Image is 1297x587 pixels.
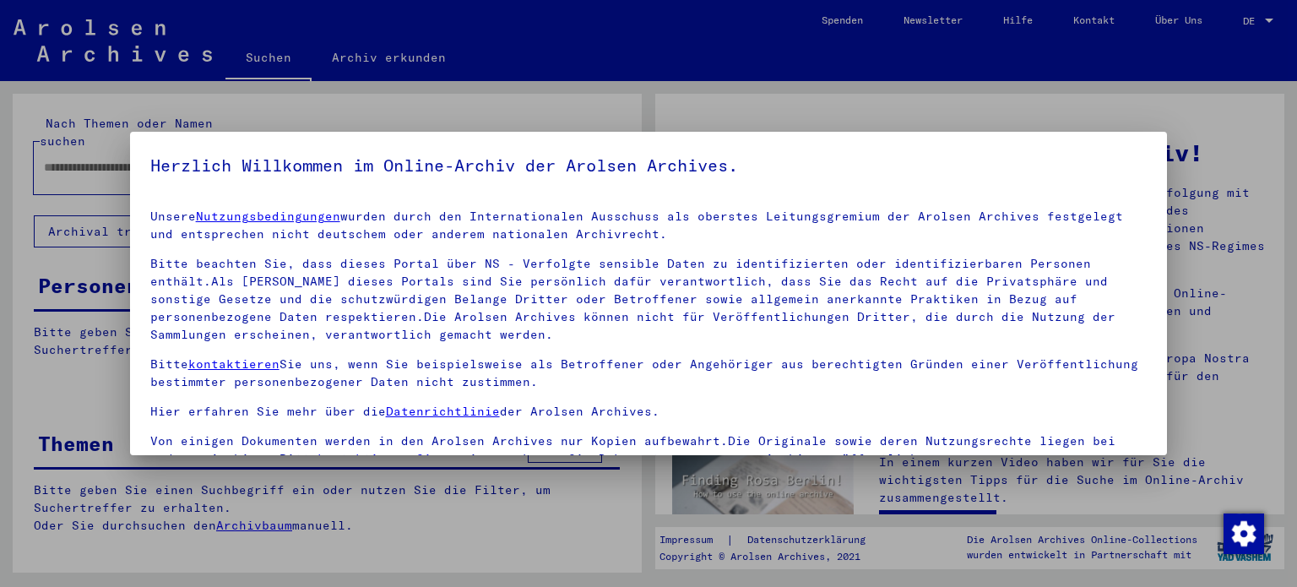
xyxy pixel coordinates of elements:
img: Zustimmung ändern [1224,514,1264,554]
a: Nutzungsbedingungen [196,209,340,224]
p: Hier erfahren Sie mehr über die der Arolsen Archives. [150,403,1148,421]
p: Bitte beachten Sie, dass dieses Portal über NS - Verfolgte sensible Daten zu identifizierten oder... [150,255,1148,344]
a: kontaktieren [188,356,279,372]
p: Bitte Sie uns, wenn Sie beispielsweise als Betroffener oder Angehöriger aus berechtigten Gründen ... [150,356,1148,391]
div: Zustimmung ändern [1223,513,1263,553]
a: Datenrichtlinie [386,404,500,419]
a: kontaktieren Sie uns [317,451,469,466]
p: Von einigen Dokumenten werden in den Arolsen Archives nur Kopien aufbewahrt.Die Originale sowie d... [150,432,1148,468]
p: Unsere wurden durch den Internationalen Ausschuss als oberstes Leitungsgremium der Arolsen Archiv... [150,208,1148,243]
h5: Herzlich Willkommen im Online-Archiv der Arolsen Archives. [150,152,1148,179]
